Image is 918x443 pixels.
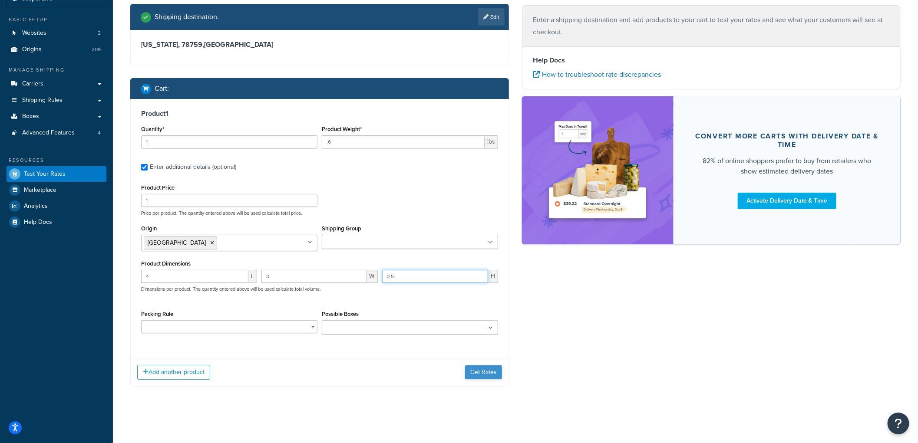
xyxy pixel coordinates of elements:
[478,8,505,26] a: Edit
[141,164,148,171] input: Enter additional details (optional)
[24,219,52,226] span: Help Docs
[22,97,63,104] span: Shipping Rules
[533,69,661,79] a: How to troubleshoot rate discrepancies
[141,225,157,232] label: Origin
[694,156,880,177] div: 82% of online shoppers prefer to buy from retailers who show estimated delivery dates
[139,210,500,216] p: Price per product. The quantity entered above will be used calculate total price.
[7,125,106,141] a: Advanced Features4
[694,132,880,149] div: Convert more carts with delivery date & time
[533,55,890,66] h4: Help Docs
[24,171,66,178] span: Test Your Rates
[24,187,56,194] span: Marketplace
[98,30,101,37] span: 2
[22,80,43,88] span: Carriers
[98,129,101,137] span: 4
[148,238,206,247] span: [GEOGRAPHIC_DATA]
[139,286,321,292] p: Dimensions per product. The quantity entered above will be used calculate total volume.
[24,203,48,210] span: Analytics
[141,311,173,317] label: Packing Rule
[485,135,498,148] span: lbs
[22,129,75,137] span: Advanced Features
[150,161,236,173] div: Enter additional details (optional)
[7,25,106,41] a: Websites2
[322,135,485,148] input: 0.00
[7,92,106,108] a: Shipping Rules
[7,76,106,92] a: Carriers
[7,157,106,164] div: Resources
[322,311,359,317] label: Possible Boxes
[888,413,909,434] button: Open Resource Center
[322,126,362,132] label: Product Weight*
[141,184,175,191] label: Product Price
[141,135,317,148] input: 0
[22,46,42,53] span: Origins
[367,270,378,283] span: W
[22,113,39,120] span: Boxes
[141,260,191,267] label: Product Dimensions
[248,270,257,283] span: L
[141,40,498,49] h3: [US_STATE], 78759 , [GEOGRAPHIC_DATA]
[7,16,106,23] div: Basic Setup
[322,225,361,232] label: Shipping Group
[7,108,106,125] a: Boxes
[7,198,106,214] a: Analytics
[7,214,106,230] a: Help Docs
[543,109,652,231] img: feature-image-ddt-36eae7f7280da8017bfb280eaccd9c446f90b1fe08728e4019434db127062ab4.png
[7,25,106,41] li: Websites
[141,126,164,132] label: Quantity*
[155,13,219,21] h2: Shipping destination :
[7,66,106,74] div: Manage Shipping
[137,365,210,380] button: Add another product
[7,42,106,58] a: Origins209
[7,42,106,58] li: Origins
[738,193,836,209] a: Activate Delivery Date & Time
[141,109,498,118] h3: Product 1
[533,14,890,38] p: Enter a shipping destination and add products to your cart to test your rates and see what your c...
[92,46,101,53] span: 209
[465,365,502,379] button: Get Rates
[155,85,169,92] h2: Cart :
[7,166,106,182] a: Test Your Rates
[22,30,46,37] span: Websites
[7,125,106,141] li: Advanced Features
[488,270,498,283] span: H
[7,182,106,198] a: Marketplace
